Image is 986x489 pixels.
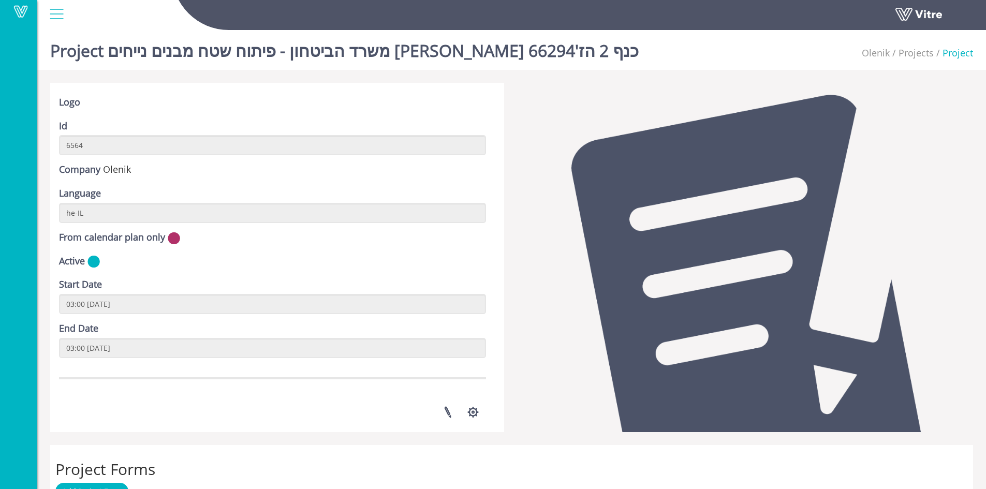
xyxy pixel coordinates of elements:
[59,322,98,335] label: End Date
[59,120,67,133] label: Id
[50,26,639,70] h1: Project משרד הביטחון - פיתוח שטח מבנים נייחים [PERSON_NAME] כנף 2 הז'66294
[59,278,102,291] label: Start Date
[87,255,100,268] img: yes
[59,231,165,244] label: From calendar plan only
[899,47,934,59] a: Projects
[59,96,80,109] label: Logo
[59,163,100,176] label: Company
[55,461,968,478] h2: Project Forms
[59,187,101,200] label: Language
[59,255,85,268] label: Active
[862,47,890,59] span: 237
[168,232,180,245] img: no
[103,163,131,175] span: 237
[934,47,973,60] li: Project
